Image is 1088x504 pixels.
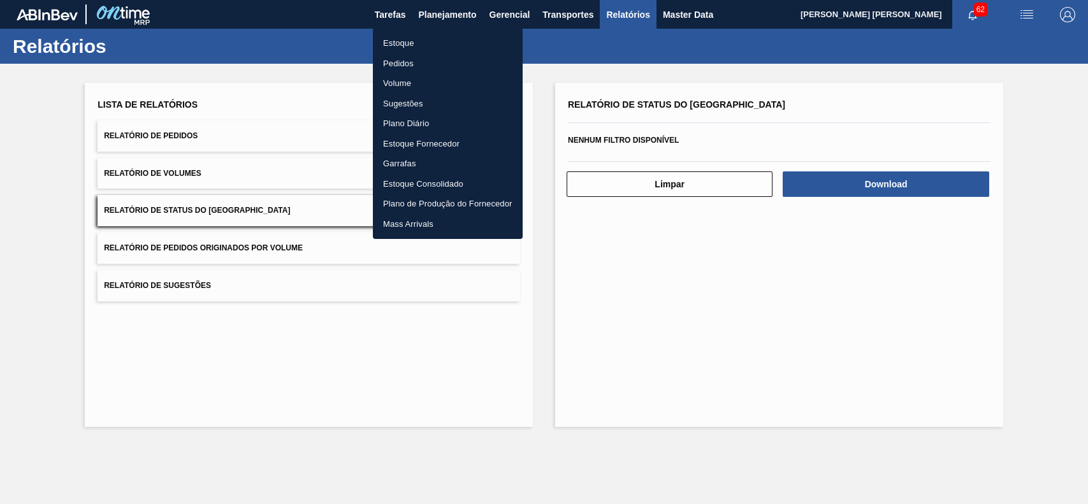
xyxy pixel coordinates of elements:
a: Estoque Consolidado [373,174,523,194]
a: Pedidos [373,54,523,74]
a: Estoque [373,33,523,54]
a: Sugestões [373,94,523,114]
a: Plano Diário [373,113,523,134]
a: Mass Arrivals [373,214,523,234]
a: Volume [373,73,523,94]
a: Estoque Fornecedor [373,134,523,154]
a: Garrafas [373,154,523,174]
a: Plano de Produção do Fornecedor [373,194,523,214]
